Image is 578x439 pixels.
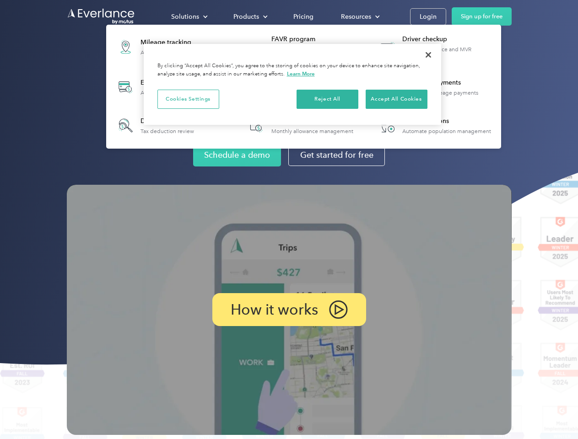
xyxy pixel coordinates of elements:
div: Expense tracking [140,78,206,87]
p: How it works [231,304,318,315]
button: Close [418,45,438,65]
div: Mileage tracking [140,38,200,47]
div: Login [420,11,437,22]
div: License, insurance and MVR verification [402,46,496,59]
div: Resources [341,11,371,22]
div: FAVR program [271,35,365,44]
div: Products [224,9,275,25]
nav: Products [106,25,501,149]
a: Get started for free [288,144,385,166]
a: Accountable planMonthly allowance management [242,111,358,140]
div: Tax deduction review [140,128,194,134]
a: HR IntegrationsAutomate population management [373,111,496,140]
div: Products [233,11,259,22]
a: Go to homepage [67,8,135,25]
div: Solutions [171,11,199,22]
div: Driver checkup [402,35,496,44]
a: FAVR programFixed & Variable Rate reimbursement design & management [242,30,366,64]
div: By clicking “Accept All Cookies”, you agree to the storing of cookies on your device to enhance s... [157,62,427,78]
a: Deduction finderTax deduction review [111,111,199,140]
a: Schedule a demo [193,144,281,166]
div: Solutions [162,9,215,25]
a: Expense trackingAutomatic transaction logs [111,70,211,104]
div: Pricing [293,11,313,22]
div: Resources [332,9,387,25]
div: Automatic transaction logs [140,90,206,96]
div: Monthly allowance management [271,128,353,134]
button: Accept All Cookies [366,90,427,109]
a: Pricing [284,9,323,25]
div: Deduction finder [140,117,194,126]
button: Cookies Settings [157,90,219,109]
div: Cookie banner [144,44,441,125]
div: Privacy [144,44,441,125]
div: HR Integrations [402,117,491,126]
div: Automate population management [402,128,491,134]
a: Driver checkupLicense, insurance and MVR verification [373,30,497,64]
a: Sign up for free [452,7,512,26]
div: Automatic mileage logs [140,49,200,56]
a: More information about your privacy, opens in a new tab [287,70,315,77]
input: Submit [67,54,113,74]
a: Mileage trackingAutomatic mileage logs [111,30,205,64]
a: Login [410,8,446,25]
button: Reject All [297,90,358,109]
